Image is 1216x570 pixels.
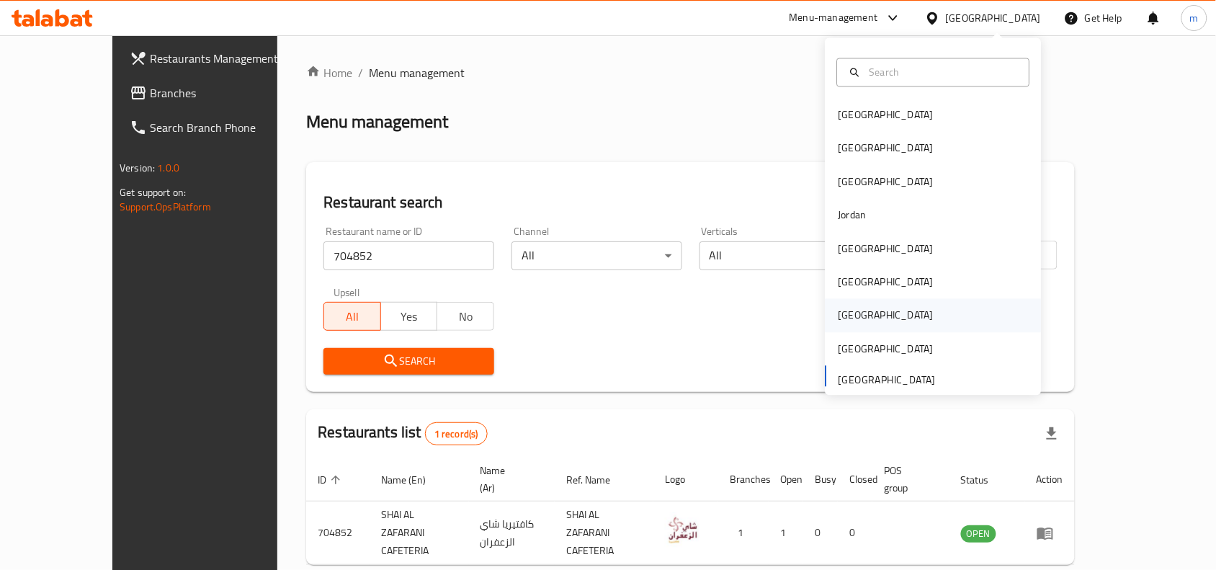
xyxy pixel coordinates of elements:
div: [GEOGRAPHIC_DATA] [839,107,934,123]
div: Total records count [425,422,488,445]
span: 1 record(s) [426,427,487,441]
div: All [699,241,870,270]
th: Closed [838,458,872,502]
button: No [437,302,494,331]
span: Name (En) [381,471,444,489]
button: All [323,302,381,331]
a: Restaurants Management [118,41,316,76]
span: Get support on: [120,183,186,202]
div: Jordan [839,208,867,223]
nav: breadcrumb [306,64,1075,81]
button: Yes [380,302,438,331]
td: SHAI AL ZAFARANI CAFETERIA [555,502,653,565]
div: [GEOGRAPHIC_DATA] [839,141,934,156]
a: Branches [118,76,316,110]
th: Action [1025,458,1075,502]
th: Branches [718,458,769,502]
input: Search for restaurant name or ID.. [323,241,494,270]
div: All [511,241,682,270]
td: 704852 [306,502,370,565]
th: Logo [653,458,718,502]
span: Restaurants Management [150,50,304,67]
span: Name (Ar) [480,462,537,496]
span: Yes [387,306,432,327]
span: POS group [884,462,932,496]
button: Search [323,348,494,375]
span: Search Branch Phone [150,119,304,136]
span: Menu management [369,64,465,81]
div: [GEOGRAPHIC_DATA] [839,241,934,257]
div: [GEOGRAPHIC_DATA] [839,341,934,357]
span: No [443,306,488,327]
h2: Restaurants list [318,422,487,445]
div: [GEOGRAPHIC_DATA] [839,174,934,190]
h2: Restaurant search [323,192,1058,213]
div: Menu-management [790,9,878,27]
a: Search Branch Phone [118,110,316,145]
td: 0 [803,502,838,565]
div: [GEOGRAPHIC_DATA] [839,275,934,290]
table: enhanced table [306,458,1075,565]
li: / [358,64,363,81]
td: SHAI AL ZAFARANI CAFETERIA [370,502,468,565]
td: 1 [718,502,769,565]
span: Search [335,352,483,370]
td: 1 [769,502,803,565]
label: Upsell [334,288,360,298]
span: m [1190,10,1199,26]
div: [GEOGRAPHIC_DATA] [946,10,1041,26]
td: 0 [838,502,872,565]
span: Ref. Name [566,471,629,489]
a: Support.OpsPlatform [120,197,211,216]
h2: Menu management [306,110,448,133]
td: كافتيريا شاي الزعفران [469,502,555,565]
span: Version: [120,159,155,177]
th: Open [769,458,803,502]
span: Status [961,471,1008,489]
div: Menu [1037,525,1063,542]
span: Branches [150,84,304,102]
span: ID [318,471,345,489]
span: All [330,306,375,327]
th: Busy [803,458,838,502]
a: Home [306,64,352,81]
span: 1.0.0 [157,159,179,177]
div: [GEOGRAPHIC_DATA] [839,308,934,324]
div: Export file [1034,417,1069,451]
img: SHAI AL ZAFARANI CAFETERIA [665,512,701,548]
input: Search [864,64,1021,80]
span: OPEN [961,525,996,542]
